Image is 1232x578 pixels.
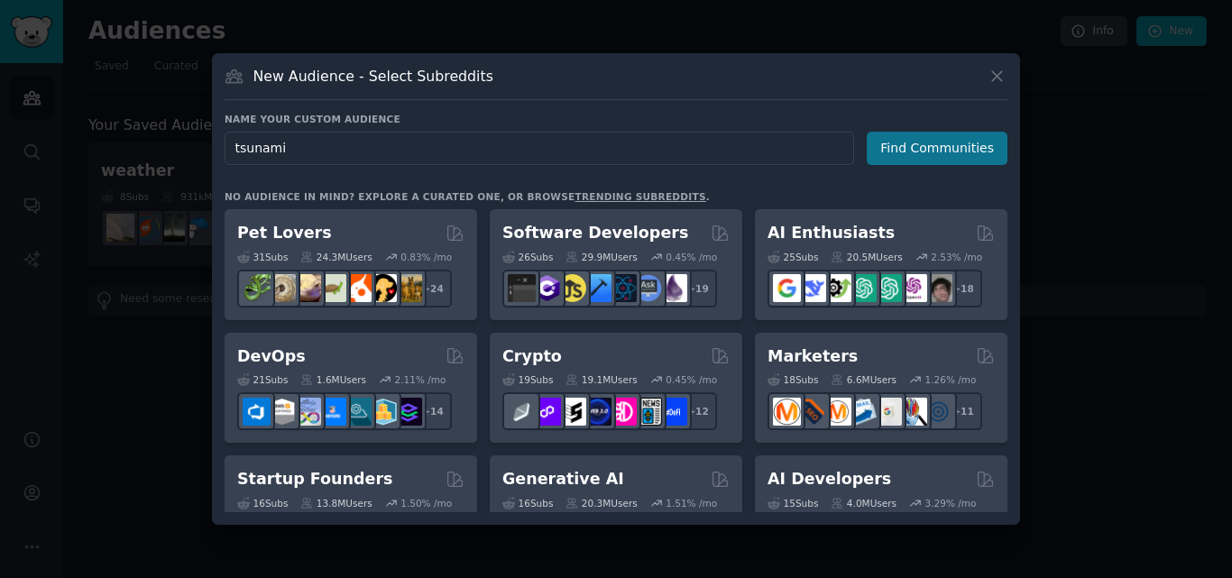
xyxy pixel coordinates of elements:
div: 1.6M Users [300,373,366,386]
img: learnjavascript [558,274,586,302]
div: 19 Sub s [502,373,553,386]
div: 31 Sub s [237,251,288,263]
img: ethfinance [508,398,536,426]
a: trending subreddits [575,191,705,202]
div: 0.45 % /mo [666,251,717,263]
div: 15 Sub s [768,497,818,509]
div: 3.29 % /mo [925,497,977,509]
h2: DevOps [237,345,306,368]
img: Emailmarketing [849,398,877,426]
div: 25 Sub s [768,251,818,263]
div: 0.83 % /mo [400,251,452,263]
img: googleads [874,398,902,426]
div: + 18 [944,270,982,307]
div: No audience in mind? Explore a curated one, or browse . [225,190,710,203]
img: AWS_Certified_Experts [268,398,296,426]
img: AItoolsCatalog [823,274,851,302]
h2: Marketers [768,345,858,368]
img: AskMarketing [823,398,851,426]
img: azuredevops [243,398,271,426]
div: 2.53 % /mo [931,251,982,263]
img: AskComputerScience [634,274,662,302]
img: csharp [533,274,561,302]
img: GoogleGeminiAI [773,274,801,302]
img: DeepSeek [798,274,826,302]
img: OpenAIDev [899,274,927,302]
h3: Name your custom audience [225,113,1007,125]
img: DevOpsLinks [318,398,346,426]
img: chatgpt_prompts_ [874,274,902,302]
div: 20.5M Users [831,251,902,263]
img: reactnative [609,274,637,302]
img: ethstaker [558,398,586,426]
div: 1.26 % /mo [925,373,977,386]
div: + 11 [944,392,982,430]
div: 2.11 % /mo [395,373,446,386]
h2: AI Developers [768,468,891,491]
img: MarketingResearch [899,398,927,426]
div: 21 Sub s [237,373,288,386]
div: 4.0M Users [831,497,896,509]
div: + 12 [679,392,717,430]
button: Find Communities [867,132,1007,165]
img: ballpython [268,274,296,302]
h2: AI Enthusiasts [768,222,895,244]
div: 24.3M Users [300,251,372,263]
img: herpetology [243,274,271,302]
div: + 14 [414,392,452,430]
img: chatgpt_promptDesign [849,274,877,302]
div: 19.1M Users [565,373,637,386]
div: 26 Sub s [502,251,553,263]
img: elixir [659,274,687,302]
img: ArtificalIntelligence [924,274,952,302]
h2: Pet Lovers [237,222,332,244]
img: leopardgeckos [293,274,321,302]
h2: Startup Founders [237,468,392,491]
h3: New Audience - Select Subreddits [253,67,493,86]
div: 1.50 % /mo [400,497,452,509]
img: defiblockchain [609,398,637,426]
div: + 24 [414,270,452,307]
img: OnlineMarketing [924,398,952,426]
input: Pick a short name, like "Digital Marketers" or "Movie-Goers" [225,132,854,165]
img: aws_cdk [369,398,397,426]
img: Docker_DevOps [293,398,321,426]
div: 1.51 % /mo [666,497,717,509]
img: software [508,274,536,302]
div: 6.6M Users [831,373,896,386]
div: 20.3M Users [565,497,637,509]
h2: Crypto [502,345,562,368]
img: web3 [584,398,611,426]
div: 13.8M Users [300,497,372,509]
div: 29.9M Users [565,251,637,263]
img: turtle [318,274,346,302]
div: 0.45 % /mo [666,373,717,386]
img: PetAdvice [369,274,397,302]
img: PlatformEngineers [394,398,422,426]
img: defi_ [659,398,687,426]
div: + 19 [679,270,717,307]
img: iOSProgramming [584,274,611,302]
h2: Generative AI [502,468,624,491]
img: 0xPolygon [533,398,561,426]
h2: Software Developers [502,222,688,244]
div: 16 Sub s [237,497,288,509]
img: CryptoNews [634,398,662,426]
div: 16 Sub s [502,497,553,509]
img: content_marketing [773,398,801,426]
div: 18 Sub s [768,373,818,386]
img: cockatiel [344,274,372,302]
img: dogbreed [394,274,422,302]
img: platformengineering [344,398,372,426]
img: bigseo [798,398,826,426]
